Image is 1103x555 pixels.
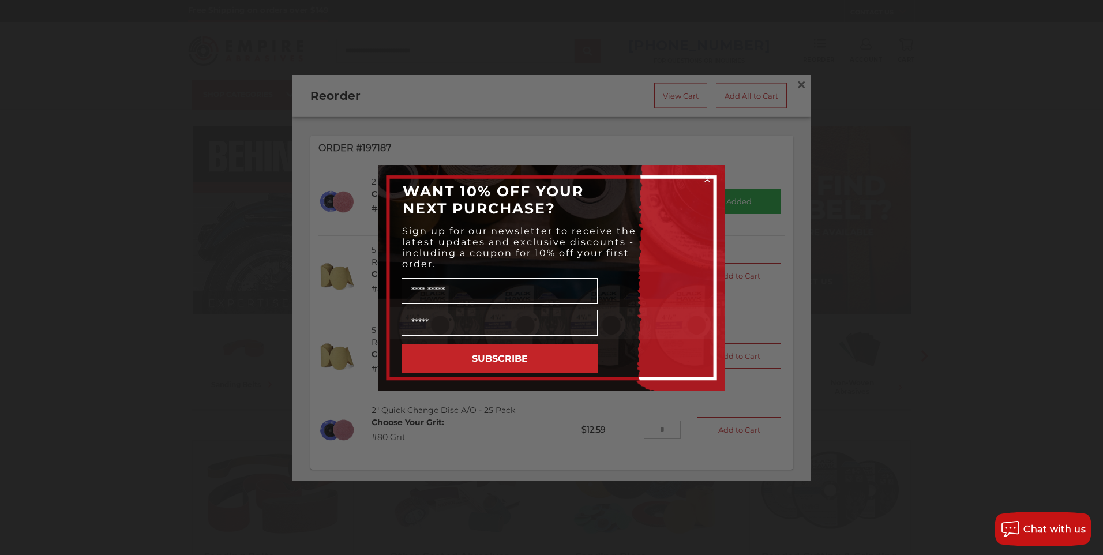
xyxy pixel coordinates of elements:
[995,512,1091,546] button: Chat with us
[402,344,598,373] button: SUBSCRIBE
[1023,524,1086,535] span: Chat with us
[402,226,636,269] span: Sign up for our newsletter to receive the latest updates and exclusive discounts - including a co...
[403,182,584,217] span: WANT 10% OFF YOUR NEXT PURCHASE?
[402,310,598,336] input: Email
[701,174,713,185] button: Close dialog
